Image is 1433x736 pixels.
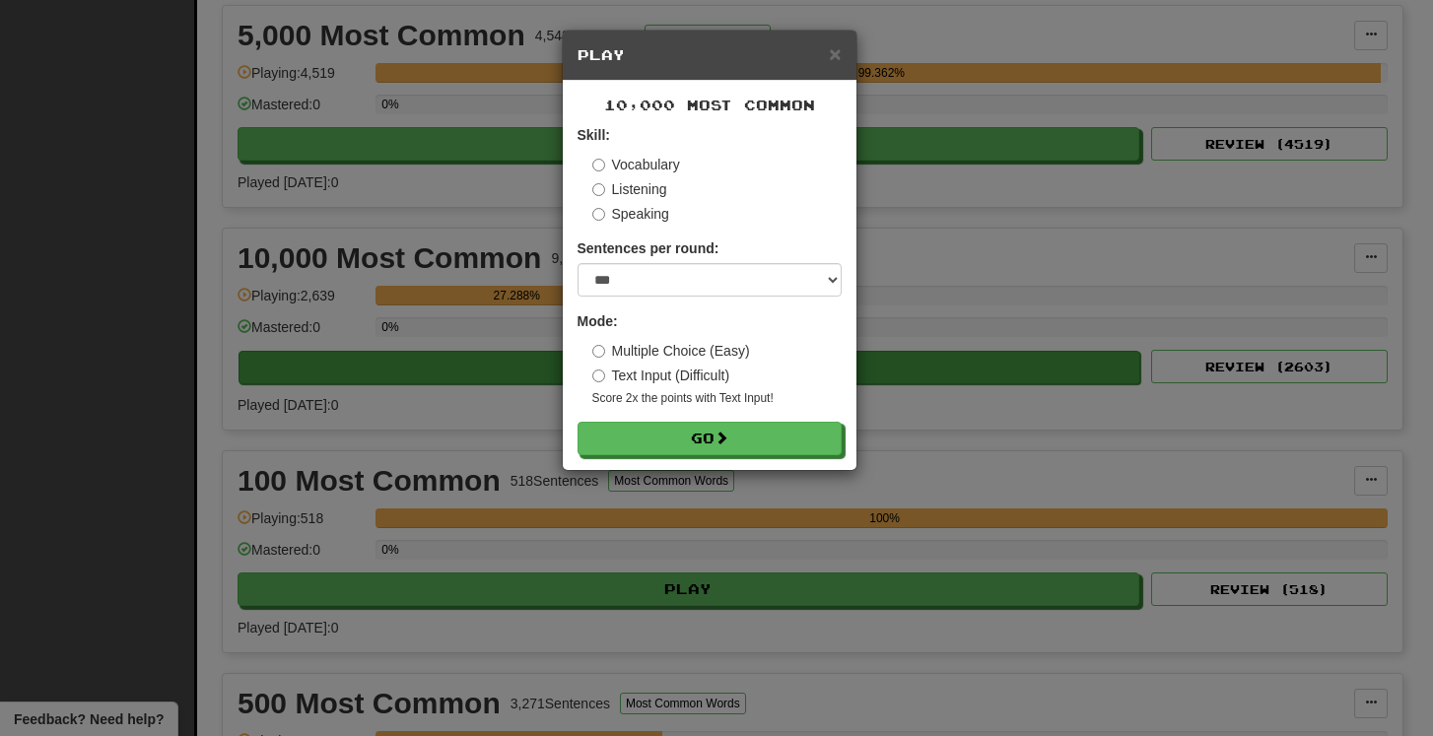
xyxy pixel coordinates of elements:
label: Text Input (Difficult) [592,366,730,385]
input: Text Input (Difficult) [592,369,605,382]
label: Sentences per round: [578,238,719,258]
label: Listening [592,179,667,199]
strong: Mode: [578,313,618,329]
input: Listening [592,183,605,196]
input: Multiple Choice (Easy) [592,345,605,358]
button: Close [829,43,841,64]
small: Score 2x the points with Text Input ! [592,390,842,407]
input: Vocabulary [592,159,605,171]
strong: Skill: [578,127,610,143]
label: Speaking [592,204,669,224]
h5: Play [578,45,842,65]
span: 10,000 Most Common [604,97,815,113]
label: Multiple Choice (Easy) [592,341,750,361]
label: Vocabulary [592,155,680,174]
button: Go [578,422,842,455]
input: Speaking [592,208,605,221]
span: × [829,42,841,65]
